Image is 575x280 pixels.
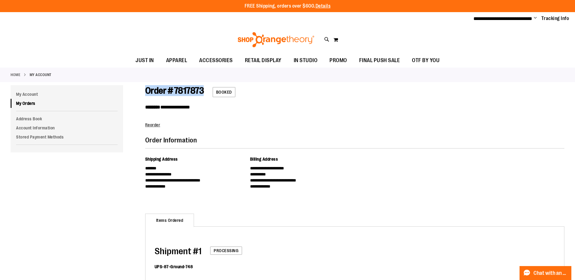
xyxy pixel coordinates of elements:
span: JUST IN [135,54,154,67]
span: ACCESSORIES [199,54,233,67]
span: RETAIL DISPLAY [245,54,282,67]
span: Billing Address [250,157,278,162]
a: Tracking Info [541,15,569,22]
span: PROMO [329,54,347,67]
span: Chat with an Expert [533,270,568,276]
a: APPAREL [160,54,193,68]
a: Address Book [11,114,123,123]
a: PROMO [323,54,353,68]
img: Shop Orangetheory [237,32,315,47]
a: OTF BY YOU [406,54,446,68]
a: Account Information [11,123,123,132]
span: APPAREL [166,54,187,67]
a: Details [316,3,331,9]
strong: My Account [30,72,52,78]
strong: Items Ordered [145,214,194,227]
span: Processing [210,246,242,255]
span: OTF BY YOU [412,54,440,67]
a: FINAL PUSH SALE [353,54,406,68]
span: IN STUDIO [294,54,318,67]
dt: UPS-87-Ground-748 [155,264,193,270]
button: Account menu [534,15,537,22]
a: ACCESSORIES [193,54,239,68]
a: Stored Payment Methods [11,132,123,142]
p: FREE Shipping, orders over $600. [245,3,331,10]
span: Shipping Address [145,157,178,162]
a: My Orders [11,99,123,108]
span: Order # 7817873 [145,85,204,96]
a: Reorder [145,122,160,127]
a: Home [11,72,20,78]
span: Booked [212,87,236,97]
a: My Account [11,90,123,99]
span: Order Information [145,136,197,144]
button: Chat with an Expert [520,266,572,280]
span: FINAL PUSH SALE [359,54,400,67]
span: 1 [155,246,202,256]
a: JUST IN [129,54,160,68]
a: IN STUDIO [288,54,324,68]
a: RETAIL DISPLAY [239,54,288,68]
span: Shipment # [155,246,198,256]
